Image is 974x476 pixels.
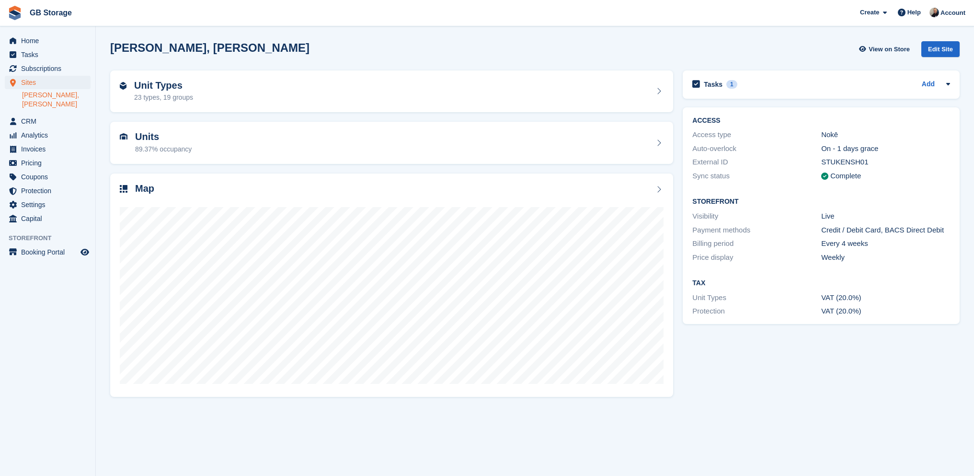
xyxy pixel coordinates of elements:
a: Edit Site [921,41,960,61]
h2: [PERSON_NAME], [PERSON_NAME] [110,41,309,54]
span: CRM [21,115,79,128]
div: 1 [726,80,737,89]
div: STUKENSH01 [821,157,950,168]
div: External ID [692,157,821,168]
span: Tasks [21,48,79,61]
a: Units 89.37% occupancy [110,122,673,164]
a: menu [5,156,91,170]
span: Coupons [21,170,79,184]
a: menu [5,128,91,142]
img: unit-icn-7be61d7bf1b0ce9d3e12c5938cc71ed9869f7b940bace4675aadf7bd6d80202e.svg [120,133,127,140]
span: Account [940,8,965,18]
div: Every 4 weeks [821,238,950,249]
div: Auto-overlock [692,143,821,154]
a: Unit Types 23 types, 19 groups [110,70,673,113]
h2: ACCESS [692,117,950,125]
h2: Storefront [692,198,950,206]
a: GB Storage [26,5,76,21]
div: Live [821,211,950,222]
a: menu [5,142,91,156]
span: Sites [21,76,79,89]
div: Sync status [692,171,821,182]
img: stora-icon-8386f47178a22dfd0bd8f6a31ec36ba5ce8667c1dd55bd0f319d3a0aa187defe.svg [8,6,22,20]
a: menu [5,198,91,211]
img: unit-type-icn-2b2737a686de81e16bb02015468b77c625bbabd49415b5ef34ead5e3b44a266d.svg [120,82,126,90]
div: Weekly [821,252,950,263]
div: VAT (20.0%) [821,306,950,317]
a: menu [5,48,91,61]
a: menu [5,184,91,197]
img: map-icn-33ee37083ee616e46c38cad1a60f524a97daa1e2b2c8c0bc3eb3415660979fc1.svg [120,185,127,193]
span: Subscriptions [21,62,79,75]
span: View on Store [869,45,910,54]
a: menu [5,76,91,89]
div: 89.37% occupancy [135,144,192,154]
h2: Unit Types [134,80,193,91]
div: Billing period [692,238,821,249]
a: menu [5,62,91,75]
div: VAT (20.0%) [821,292,950,303]
div: Protection [692,306,821,317]
h2: Units [135,131,192,142]
span: Pricing [21,156,79,170]
a: [PERSON_NAME], [PERSON_NAME] [22,91,91,109]
span: Capital [21,212,79,225]
div: Access type [692,129,821,140]
a: Map [110,174,673,397]
span: Booking Portal [21,245,79,259]
a: menu [5,245,91,259]
div: Unit Types [692,292,821,303]
span: Settings [21,198,79,211]
span: Help [907,8,921,17]
span: Analytics [21,128,79,142]
a: View on Store [858,41,914,57]
div: Complete [830,171,861,182]
a: Add [922,79,935,90]
h2: Tasks [704,80,722,89]
h2: Map [135,183,154,194]
a: menu [5,212,91,225]
span: Create [860,8,879,17]
a: Preview store [79,246,91,258]
div: Edit Site [921,41,960,57]
span: Invoices [21,142,79,156]
span: Protection [21,184,79,197]
div: Payment methods [692,225,821,236]
h2: Tax [692,279,950,287]
div: Visibility [692,211,821,222]
div: Credit / Debit Card, BACS Direct Debit [821,225,950,236]
div: 23 types, 19 groups [134,93,193,103]
div: Nokē [821,129,950,140]
a: menu [5,34,91,47]
span: Storefront [9,233,95,243]
img: Karl Walker [929,8,939,17]
a: menu [5,115,91,128]
div: Price display [692,252,821,263]
a: menu [5,170,91,184]
span: Home [21,34,79,47]
div: On - 1 days grace [821,143,950,154]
